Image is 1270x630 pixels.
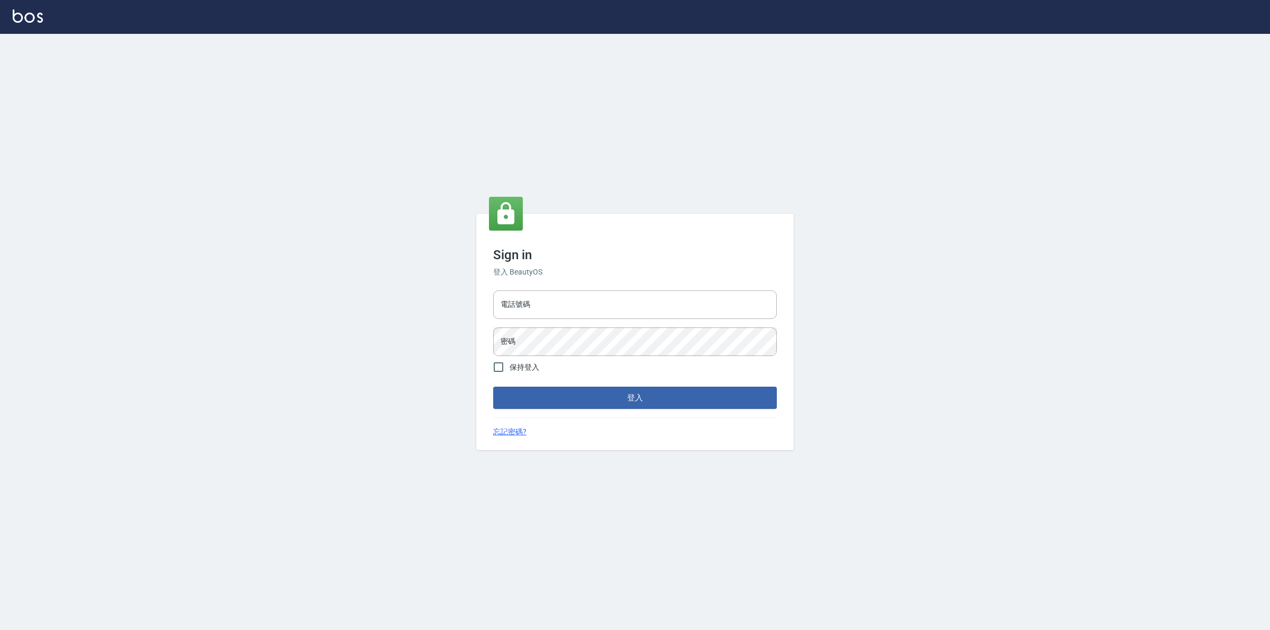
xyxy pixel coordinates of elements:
[493,267,777,278] h6: 登入 BeautyOS
[493,387,777,409] button: 登入
[13,10,43,23] img: Logo
[510,362,539,373] span: 保持登入
[493,248,777,262] h3: Sign in
[493,426,527,437] a: 忘記密碼?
